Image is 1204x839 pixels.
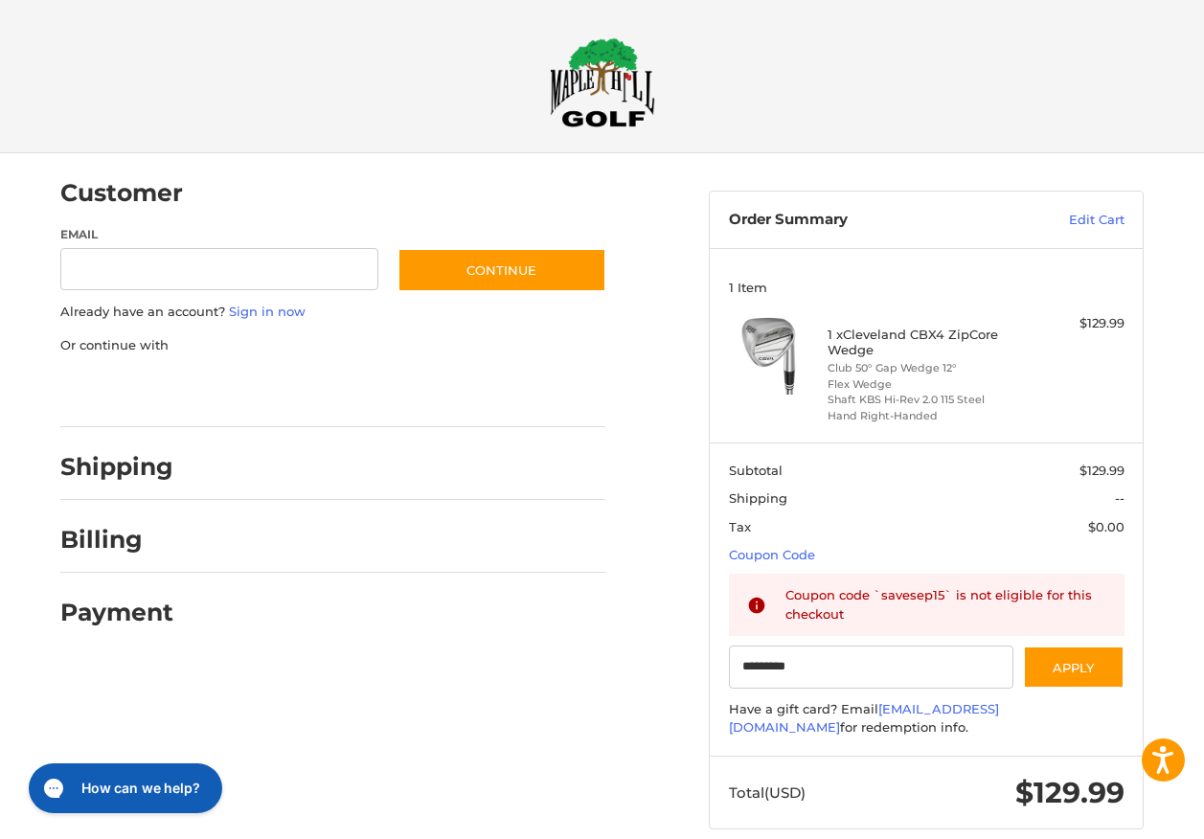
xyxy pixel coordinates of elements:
span: $129.99 [1015,775,1124,810]
iframe: PayPal-venmo [379,374,523,408]
li: Flex Wedge [828,376,1021,393]
span: Tax [729,519,751,534]
div: Have a gift card? Email for redemption info. [729,700,1124,737]
label: Email [60,226,378,243]
h3: 1 Item [729,280,1124,295]
span: Total (USD) [729,783,806,802]
p: Already have an account? [60,303,605,322]
li: Shaft KBS Hi-Rev 2.0 115 Steel [828,392,1021,408]
h2: Shipping [60,452,173,482]
h2: Payment [60,598,173,627]
li: Hand Right-Handed [828,408,1021,424]
h2: Customer [60,178,183,208]
span: $129.99 [1079,463,1124,478]
span: Shipping [729,490,787,506]
img: Maple Hill Golf [550,37,655,127]
span: $0.00 [1088,519,1124,534]
input: Gift Certificate or Coupon Code [729,646,1014,689]
h4: 1 x Cleveland CBX4 ZipCore Wedge [828,327,1021,358]
div: $129.99 [1025,314,1124,333]
iframe: PayPal-paypal [55,374,198,408]
a: Coupon Code [729,547,815,562]
span: -- [1115,490,1124,506]
h3: Order Summary [729,211,998,230]
iframe: PayPal-paylater [216,374,360,408]
p: Or continue with [60,336,605,355]
button: Continue [398,248,606,292]
h2: Billing [60,525,172,555]
li: Club 50° Gap Wedge 12° [828,360,1021,376]
div: Coupon code `savesep15` is not eligible for this checkout [785,586,1105,624]
button: Apply [1023,646,1124,689]
iframe: Gorgias live chat messenger [19,757,228,820]
a: Edit Cart [998,211,1124,230]
a: Sign in now [229,304,306,319]
span: Subtotal [729,463,783,478]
